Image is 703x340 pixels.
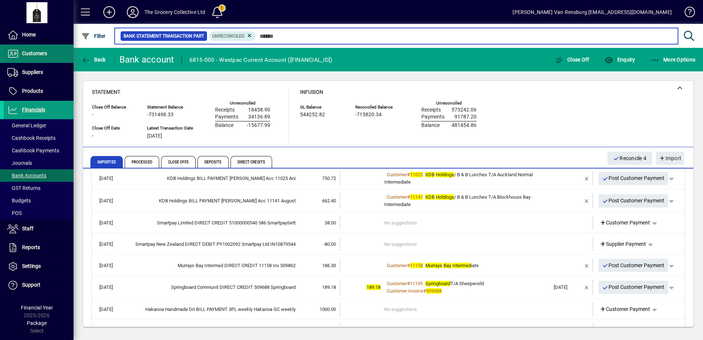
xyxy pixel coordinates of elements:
[613,152,646,164] span: Reconcile 4
[4,157,74,169] a: Journals
[387,288,423,294] span: Customer Invoice
[322,263,336,268] span: 186.30
[79,29,108,43] button: Filter
[581,173,593,184] button: Remove
[130,284,296,291] div: Springboard Communit DIRECT CREDIT 509688 Springboard
[4,82,74,100] a: Products
[161,156,196,168] span: Close Offs
[81,33,106,39] span: Filter
[384,194,531,207] span: / B & B Lunches T/A Blockhouse Bay Intermediate
[323,241,336,247] span: -80.00
[322,284,336,290] span: 189.18
[581,195,593,207] button: Remove
[436,101,462,106] label: Unreconciled
[599,281,668,294] button: Post Customer Payment
[247,123,270,128] span: -15677.99
[300,112,325,118] span: 544252.82
[325,220,336,226] span: 38.00
[387,263,407,268] span: Customer
[4,132,74,144] a: Cashbook Receipts
[7,185,40,191] span: GST Returns
[436,172,454,177] em: Holdings
[659,152,681,164] span: Import
[425,281,484,286] span: T/A Sheepworld
[602,195,665,207] span: Post Customer Payment
[407,281,410,286] span: #
[554,284,581,291] div: [DATE]
[581,259,593,271] button: Remove
[555,57,589,63] span: Close Off
[189,54,332,66] div: 6815-000 - Westpac Current Account ([FINANCIAL_ID])
[130,175,296,182] div: KDB Holdings BILL PAYMENT Kaye Baldwin Acc 11025 Ani
[410,172,423,177] em: 11025
[96,258,130,272] td: [DATE]
[603,53,637,66] button: Enquiry
[144,6,206,18] div: The Grocery Collective Ltd
[384,262,425,269] a: Customer#11158
[130,306,296,313] div: Hakanoa Handmade Dri BILL PAYMENT 3PL weekly Hakanoa GC weekly
[92,276,685,298] mat-expansion-panel-header: [DATE]Springboard Communit DIRECT CREDIT 509688 Springboard189.18189.18Customer#11195SpringboardT...
[90,156,123,168] span: Imported
[22,226,33,231] span: Staff
[248,114,270,120] span: 34136.89
[97,6,121,19] button: Add
[92,212,685,233] mat-expansion-panel-header: [DATE]Smartpay Limited DIRECT CREDIT 51000000540 586 SmartpaySett38.00No suggestionsCustomer Payment
[81,57,106,63] span: Back
[230,101,256,106] label: Unreconciled
[4,63,74,82] a: Suppliers
[387,281,407,286] span: Customer
[7,173,46,178] span: Bank Accounts
[597,302,653,316] a: Customer Payment
[22,263,41,269] span: Settings
[130,262,296,269] div: Murrays Bay Intermed DIRECT CREDIT 11158 Inv 509862
[7,160,32,166] span: Journals
[600,305,650,313] span: Customer Payment
[384,172,533,185] span: / B & B Lunches T/A Auckland Normal Intermediate
[384,216,550,230] td: No suggestions
[452,263,471,268] em: Intermed
[426,288,442,294] em: 509688
[92,298,685,320] mat-expansion-panel-header: [DATE]Hakanoa Handmade Dri BILL PAYMENT 3PL weekly Hakanoa GC weekly1000.00No suggestionsCustomer...
[599,172,668,185] button: Post Customer Payment
[4,119,74,132] a: General Ledger
[7,198,31,203] span: Budgets
[410,263,423,268] em: 11158
[407,172,410,177] span: #
[4,144,74,157] a: Cashbook Payments
[197,156,229,168] span: Deposits
[4,26,74,44] a: Home
[452,123,477,128] span: 481454.86
[27,320,47,326] span: Package
[130,219,296,227] div: Smartpay Limited DIRECT CREDIT 51000000540 586 SmartpaySett
[599,194,668,208] button: Post Customer Payment
[425,281,450,286] em: Springboard
[21,305,53,311] span: Financial Year
[425,194,435,200] em: KDB
[581,281,593,293] button: Remove
[597,237,649,251] a: Supplier Payment
[96,280,130,295] td: [DATE]
[452,107,477,113] span: 573242.06
[599,259,668,272] button: Post Customer Payment
[387,172,407,177] span: Customer
[553,53,591,66] button: Close Off
[300,105,344,110] span: GL Balance
[4,194,74,207] a: Budgets
[407,194,410,200] span: #
[651,57,696,63] span: More Options
[443,263,451,268] em: Bay
[425,263,479,268] span: iate
[22,244,40,250] span: Reports
[4,276,74,294] a: Support
[22,282,40,288] span: Support
[513,6,672,18] div: [PERSON_NAME] Van Rensburg [EMAIL_ADDRESS][DOMAIN_NAME]
[22,32,36,38] span: Home
[421,107,441,113] span: Receipts
[4,238,74,257] a: Reports
[407,263,410,268] span: #
[96,171,130,186] td: [DATE]
[649,53,697,66] button: More Options
[125,156,159,168] span: Processed
[387,194,407,200] span: Customer
[600,219,650,227] span: Customer Payment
